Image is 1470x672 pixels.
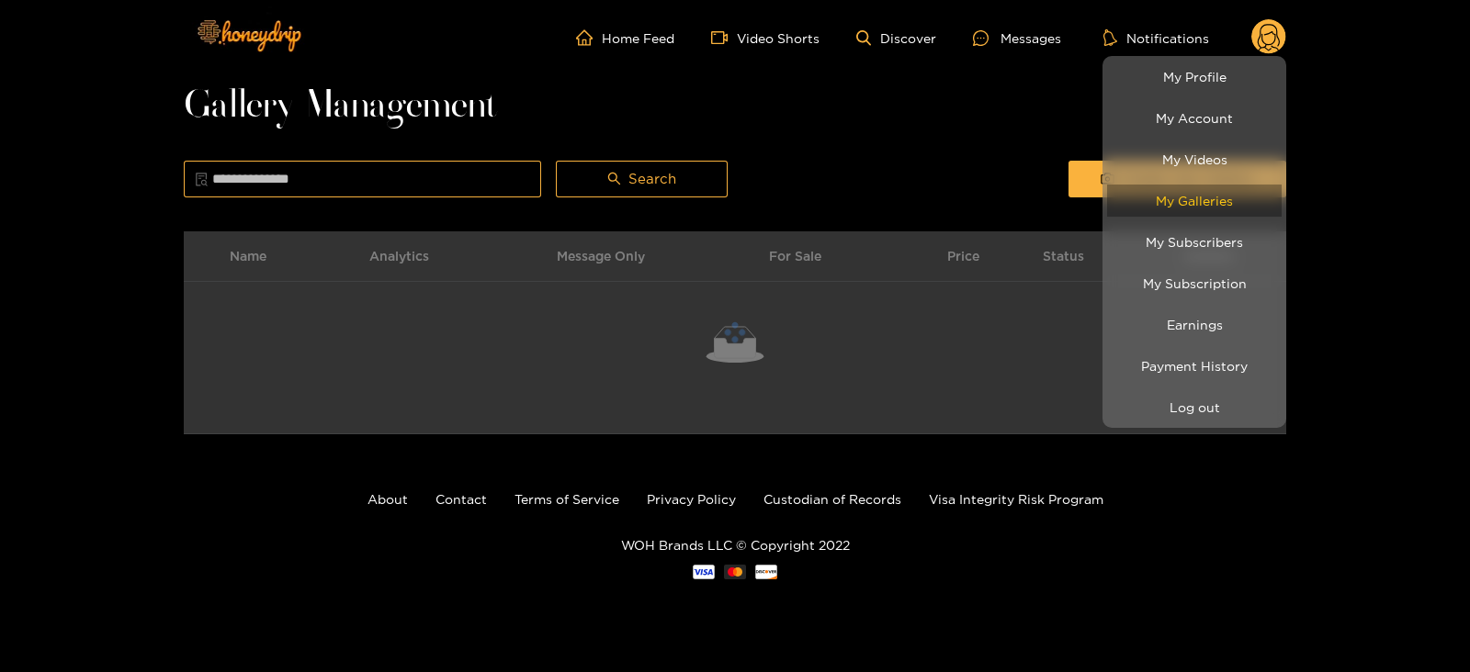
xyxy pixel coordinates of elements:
[1107,391,1282,423] button: Log out
[1107,350,1282,382] a: Payment History
[1107,226,1282,258] a: My Subscribers
[1107,102,1282,134] a: My Account
[1107,267,1282,299] a: My Subscription
[1107,185,1282,217] a: My Galleries
[1107,61,1282,93] a: My Profile
[1107,143,1282,175] a: My Videos
[1107,308,1282,341] a: Earnings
